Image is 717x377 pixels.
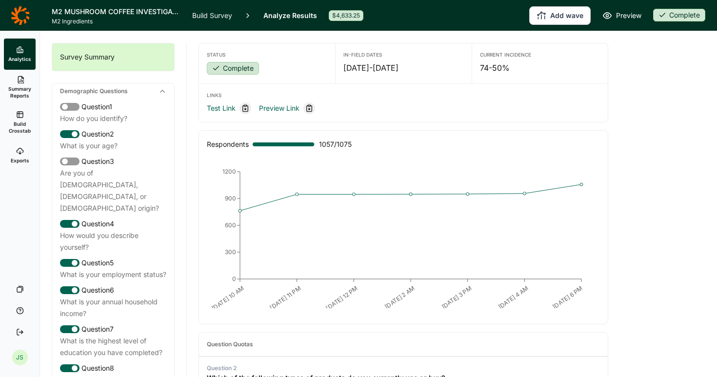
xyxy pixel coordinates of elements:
[60,284,166,296] div: Question 6
[616,10,641,21] span: Preview
[8,120,32,134] span: Build Crosstab
[4,70,36,105] a: Summary Reports
[11,157,29,164] span: Exports
[653,9,705,22] button: Complete
[497,284,530,311] text: [DATE] 4 AM
[207,340,253,348] div: Question Quotas
[440,284,473,310] text: [DATE] 3 PM
[60,101,166,113] div: Question 1
[8,85,32,99] span: Summary Reports
[60,335,166,358] div: What is the highest level of education you have completed?
[207,51,327,58] div: Status
[60,167,166,214] div: Are you of [DEMOGRAPHIC_DATA], [DEMOGRAPHIC_DATA], or [DEMOGRAPHIC_DATA] origin?
[232,275,236,282] tspan: 0
[60,140,166,152] div: What is your age?
[225,248,236,256] tspan: 300
[60,128,166,140] div: Question 2
[239,102,251,114] div: Copy link
[207,139,249,150] div: Respondents
[4,140,36,171] a: Exports
[60,257,166,269] div: Question 5
[4,39,36,70] a: Analytics
[319,139,352,150] span: 1057 / 1075
[383,284,416,310] text: [DATE] 2 AM
[268,284,302,311] text: [DATE] 11 PM
[324,284,359,312] text: [DATE] 12 PM
[343,62,463,74] div: [DATE] - [DATE]
[52,83,174,99] div: Demographic Questions
[60,113,166,124] div: How do you identify?
[210,284,245,312] text: [DATE] 10 AM
[207,102,236,114] a: Test Link
[12,350,28,365] div: JS
[480,62,600,74] div: 74-50%
[303,102,315,114] div: Copy link
[60,323,166,335] div: Question 7
[4,105,36,140] a: Build Crosstab
[602,10,641,21] a: Preview
[225,195,236,202] tspan: 900
[529,6,591,25] button: Add wave
[60,218,166,230] div: Question 4
[329,10,363,21] div: $4,633.25
[8,56,31,62] span: Analytics
[207,92,600,99] div: Links
[60,269,166,280] div: What is your employment status?
[551,284,584,310] text: [DATE] 6 PM
[207,364,445,372] div: Question 2
[52,18,180,25] span: M2 Ingredients
[653,9,705,21] div: Complete
[60,156,166,167] div: Question 3
[52,43,174,71] div: Survey Summary
[207,62,259,75] div: Complete
[52,6,180,18] h1: M2 MUSHROOM COFFEE INVESTIGATION
[222,168,236,175] tspan: 1200
[60,296,166,319] div: What is your annual household income?
[480,51,600,58] div: Current Incidence
[259,102,299,114] a: Preview Link
[225,221,236,229] tspan: 600
[207,62,259,76] button: Complete
[343,51,463,58] div: In-Field Dates
[60,230,166,253] div: How would you describe yourself?
[60,362,166,374] div: Question 8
